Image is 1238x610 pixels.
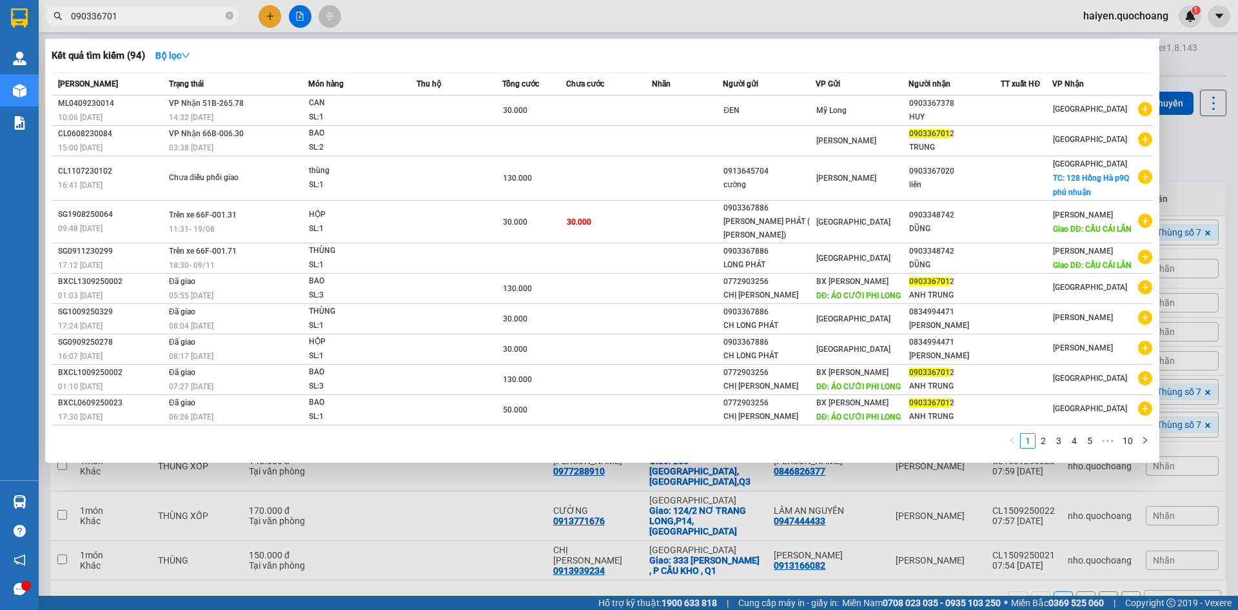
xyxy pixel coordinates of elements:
div: 0772903256 [723,366,815,380]
div: Chưa điều phối giao [169,171,266,185]
div: SL: 1 [309,319,406,333]
span: right [1141,436,1149,444]
span: TT xuất HĐ [1001,79,1040,88]
span: 30.000 [503,314,527,323]
span: DĐ: ÁO CƯỚI PHI LONG [816,291,901,300]
span: VP Gửi [816,79,840,88]
button: left [1005,433,1020,449]
span: VP Nhận 66B-006.30 [169,129,244,138]
span: Trên xe 66F-001.71 [169,247,237,256]
div: ANH TRUNG [909,410,1001,423]
span: Tổng cước [502,79,539,88]
li: Next 5 Pages [1097,433,1118,449]
div: CL1107230102 [58,165,165,178]
span: Đã giao [169,277,195,286]
span: plus-circle [1138,250,1152,264]
span: [GEOGRAPHIC_DATA] [1053,135,1127,144]
span: 18:30 - 09/11 [169,261,215,270]
span: [GEOGRAPHIC_DATA] [1053,283,1127,292]
span: Đã giao [169,368,195,377]
img: solution-icon [13,116,26,130]
div: 2 [909,396,1001,410]
span: plus-circle [1138,132,1152,147]
div: SG0911230299 [58,245,165,258]
span: plus-circle [1138,310,1152,325]
div: cường [723,178,815,192]
div: SG1908250064 [58,208,165,221]
span: 06:26 [DATE] [169,412,213,422]
span: 17:24 [DATE] [58,321,103,330]
span: close-circle [226,12,233,19]
span: ••• [1097,433,1118,449]
span: [GEOGRAPHIC_DATA] [1053,404,1127,413]
div: BXCL1009250002 [58,366,165,380]
li: 5 [1082,433,1097,449]
span: Món hàng [308,79,344,88]
span: [GEOGRAPHIC_DATA] [1053,159,1127,168]
span: 17:30 [DATE] [58,412,103,422]
span: Người gửi [723,79,758,88]
div: 2 [909,366,1001,380]
div: CHỊ [PERSON_NAME] [723,289,815,302]
span: plus-circle [1138,102,1152,116]
span: 090336701 [909,277,950,286]
span: DĐ: ÁO CƯỚI PHI LONG [816,412,901,422]
div: SL: 1 [309,410,406,424]
a: 10 [1119,434,1137,448]
span: 17:12 [DATE] [58,261,103,270]
span: left [1008,436,1016,444]
span: DĐ: ÁO CƯỚI PHI LONG [816,382,901,391]
button: Bộ lọcdown [145,45,201,66]
div: HỘP [309,208,406,222]
span: [GEOGRAPHIC_DATA] [1053,374,1127,383]
img: warehouse-icon [13,52,26,65]
img: warehouse-icon [13,84,26,97]
li: 3 [1051,433,1066,449]
div: TRUNG [909,141,1001,154]
div: CL0608230084 [58,127,165,141]
div: CAN [309,96,406,110]
span: 30.000 [503,106,527,115]
div: SL: 3 [309,380,406,394]
div: 0903367378 [909,97,1001,110]
div: HỘP [309,335,406,349]
span: message [14,583,26,595]
div: SL: 1 [309,349,406,363]
div: 0772903256 [723,396,815,410]
div: thùng [309,164,406,178]
a: 5 [1083,434,1097,448]
div: liên [909,178,1001,192]
div: SL: 2 [309,141,406,155]
span: BX [PERSON_NAME] [816,368,889,377]
span: [GEOGRAPHIC_DATA] [816,314,890,323]
li: 2 [1036,433,1051,449]
span: VP Nhận 51B-265.78 [169,99,244,108]
div: 0913645704 [723,165,815,178]
div: SG0909250278 [58,336,165,349]
span: plus-circle [1138,280,1152,294]
li: 10 [1118,433,1137,449]
span: 14:32 [DATE] [169,113,213,122]
div: DŨNG [909,222,1001,236]
span: [PERSON_NAME] [1053,247,1113,256]
span: 30.000 [503,345,527,354]
span: 16:07 [DATE] [58,352,103,361]
div: SL: 1 [309,178,406,192]
div: SL: 3 [309,289,406,303]
div: 0772903256 [723,275,815,289]
a: 1 [1021,434,1035,448]
div: 0834994471 [909,305,1001,319]
span: close-circle [226,10,233,23]
span: 130.000 [503,375,532,384]
span: Nhãn [652,79,671,88]
div: ANH TRUNG [909,380,1001,393]
span: 50.000 [503,405,527,414]
span: 30.000 [567,218,591,227]
span: 130.000 [503,284,532,293]
span: [GEOGRAPHIC_DATA] [816,218,890,227]
span: plus-circle [1138,214,1152,228]
span: 090336701 [909,129,950,138]
span: BX [PERSON_NAME] [816,398,889,407]
span: [PERSON_NAME] [816,136,876,145]
div: THÙNG [309,305,406,319]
